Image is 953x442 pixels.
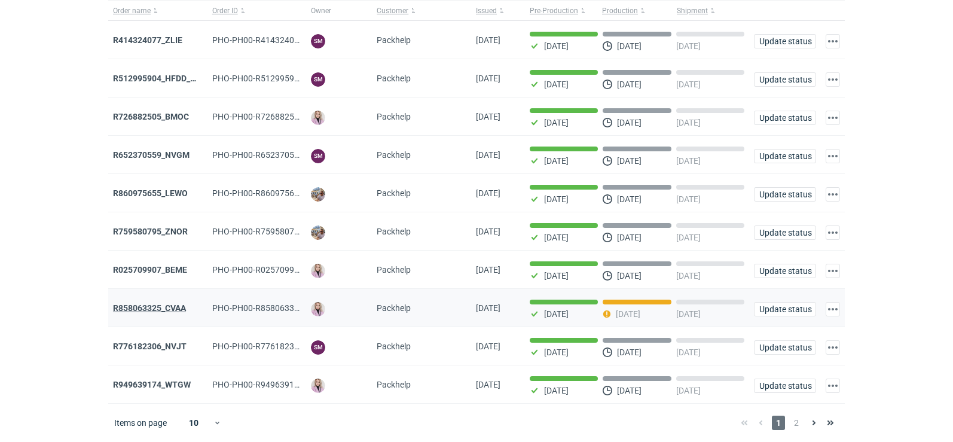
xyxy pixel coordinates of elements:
[676,80,701,89] p: [DATE]
[754,264,816,278] button: Update status
[754,72,816,87] button: Update status
[544,156,569,166] p: [DATE]
[544,309,569,319] p: [DATE]
[377,150,411,160] span: Packhelp
[544,271,569,281] p: [DATE]
[311,264,325,278] img: Klaudia Wiśniewska
[826,302,840,316] button: Actions
[377,342,411,351] span: Packhelp
[311,340,325,355] figcaption: SM
[759,114,811,122] span: Update status
[754,225,816,240] button: Update status
[754,379,816,393] button: Update status
[377,112,411,121] span: Packhelp
[525,1,600,20] button: Pre-Production
[616,309,640,319] p: [DATE]
[212,188,330,198] span: PHO-PH00-R860975655_LEWO
[826,379,840,393] button: Actions
[372,1,471,20] button: Customer
[476,303,500,313] span: 12/08/2025
[759,152,811,160] span: Update status
[530,6,578,16] span: Pre-Production
[759,267,811,275] span: Update status
[212,265,329,275] span: PHO-PH00-R025709907_BEME
[113,342,187,351] a: R776182306_NVJT
[826,225,840,240] button: Actions
[377,74,411,83] span: Packhelp
[676,233,701,242] p: [DATE]
[212,342,328,351] span: PHO-PH00-R776182306_NVJT
[676,271,701,281] p: [DATE]
[759,37,811,45] span: Update status
[311,302,325,316] img: Klaudia Wiśniewska
[617,347,642,357] p: [DATE]
[826,264,840,278] button: Actions
[311,187,325,202] img: Michał Palasek
[676,156,701,166] p: [DATE]
[113,112,189,121] strong: R726882505_BMOC
[617,118,642,127] p: [DATE]
[544,80,569,89] p: [DATE]
[212,112,331,121] span: PHO-PH00-R726882505_BMOC
[476,112,500,121] span: 25/08/2025
[676,118,701,127] p: [DATE]
[754,149,816,163] button: Update status
[617,80,642,89] p: [DATE]
[175,414,213,431] div: 10
[617,233,642,242] p: [DATE]
[377,227,411,236] span: Packhelp
[602,6,638,16] span: Production
[377,35,411,45] span: Packhelp
[617,41,642,51] p: [DATE]
[676,309,701,319] p: [DATE]
[212,150,332,160] span: PHO-PH00-R652370559_NVGM
[677,6,708,16] span: Shipment
[759,382,811,390] span: Update status
[113,227,188,236] a: R759580795_ZNOR
[826,187,840,202] button: Actions
[617,194,642,204] p: [DATE]
[212,6,238,16] span: Order ID
[826,340,840,355] button: Actions
[113,6,151,16] span: Order name
[476,150,500,160] span: 22/08/2025
[207,1,307,20] button: Order ID
[212,227,329,236] span: PHO-PH00-R759580795_ZNOR
[471,1,525,20] button: Issued
[114,417,167,429] span: Items on page
[212,380,332,389] span: PHO-PH00-R949639174_WTGW
[826,34,840,48] button: Actions
[754,34,816,48] button: Update status
[108,1,207,20] button: Order name
[544,194,569,204] p: [DATE]
[759,190,811,199] span: Update status
[311,72,325,87] figcaption: SM
[113,380,191,389] a: R949639174_WTGW
[476,380,500,389] span: 08/08/2025
[544,41,569,51] p: [DATE]
[113,74,215,83] a: R512995904_HFDD_MOOR
[311,379,325,393] img: Klaudia Wiśniewska
[759,228,811,237] span: Update status
[113,150,190,160] strong: R652370559_NVGM
[790,416,803,430] span: 2
[113,303,186,313] a: R858063325_CVAA
[754,187,816,202] button: Update status
[476,6,497,16] span: Issued
[476,74,500,83] span: 25/08/2025
[377,6,408,16] span: Customer
[212,74,357,83] span: PHO-PH00-R512995904_HFDD_MOOR
[544,386,569,395] p: [DATE]
[113,188,188,198] a: R860975655_LEWO
[476,35,500,45] span: 26/08/2025
[311,149,325,163] figcaption: SM
[113,265,187,275] a: R025709907_BEME
[676,347,701,357] p: [DATE]
[377,188,411,198] span: Packhelp
[759,343,811,352] span: Update status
